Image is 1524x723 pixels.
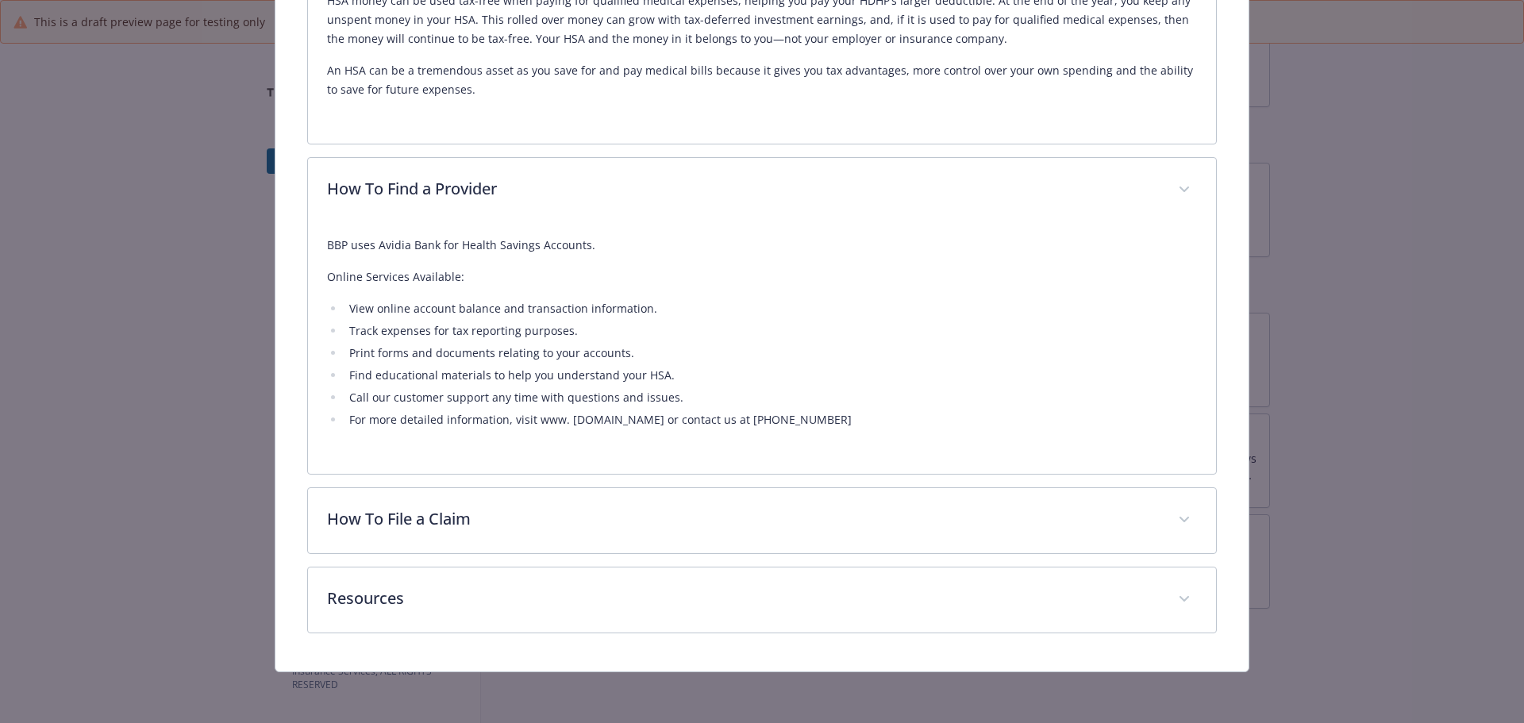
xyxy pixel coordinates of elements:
li: Print forms and documents relating to your accounts. [344,344,1198,363]
div: How To Find a Provider [308,158,1217,223]
div: How To File a Claim [308,488,1217,553]
p: How To Find a Provider [327,177,1160,201]
p: Resources [327,586,1160,610]
div: Resources [308,567,1217,633]
p: An HSA can be a tremendous asset as you save for and pay medical bills because it gives you tax a... [327,61,1198,99]
p: BBP uses Avidia Bank for Health Savings Accounts. [327,236,1198,255]
li: Call our customer support any time with questions and issues. [344,388,1198,407]
p: How To File a Claim [327,507,1160,531]
p: Online Services Available: [327,267,1198,287]
li: Track expenses for tax reporting purposes. [344,321,1198,340]
li: Find educational materials to help you understand your HSA. [344,366,1198,385]
li: For more detailed information, visit www. [DOMAIN_NAME] or contact us at [PHONE_NUMBER] [344,410,1198,429]
li: View online account balance and transaction information. [344,299,1198,318]
div: How To Find a Provider [308,223,1217,474]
